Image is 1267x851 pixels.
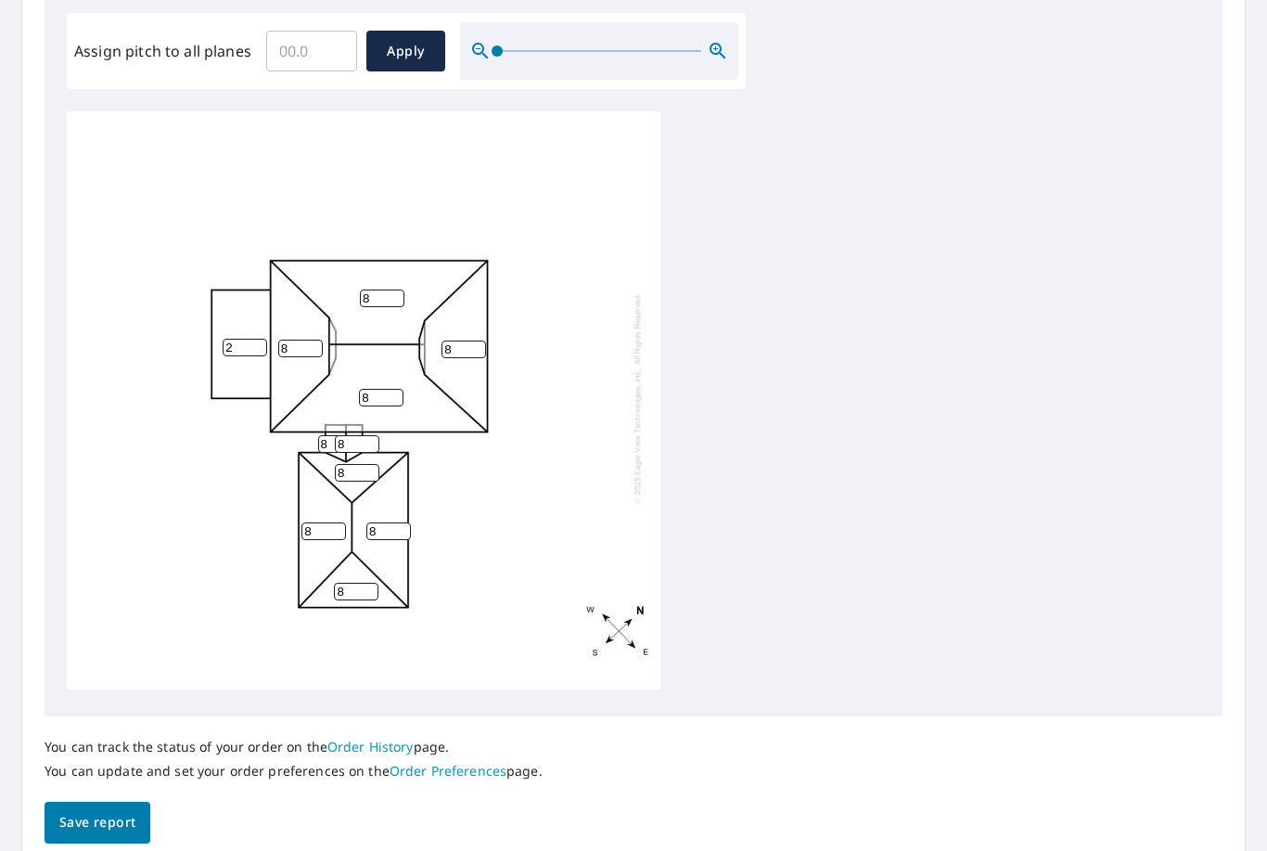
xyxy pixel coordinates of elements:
[366,31,445,71] button: Apply
[45,739,543,755] p: You can track the status of your order on the page.
[59,811,135,834] span: Save report
[381,40,430,63] span: Apply
[74,40,251,62] label: Assign pitch to all planes
[327,738,414,755] a: Order History
[45,763,543,780] p: You can update and set your order preferences on the page.
[390,762,506,780] a: Order Preferences
[266,25,357,77] input: 00.0
[45,802,150,844] button: Save report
